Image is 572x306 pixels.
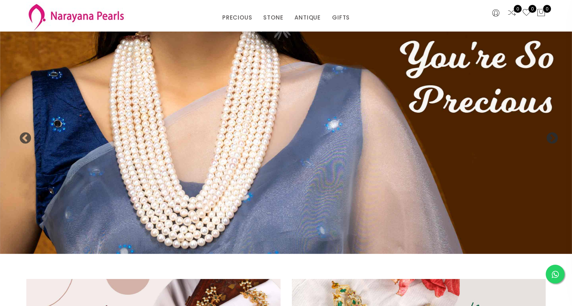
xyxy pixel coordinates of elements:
button: Next [546,132,553,140]
span: 0 [543,5,551,13]
a: 0 [522,8,531,18]
a: 0 [507,8,516,18]
a: STONE [263,12,283,23]
a: ANTIQUE [294,12,321,23]
a: PRECIOUS [222,12,252,23]
span: 0 [528,5,536,13]
button: Previous [19,132,26,140]
a: GIFTS [332,12,350,23]
button: 0 [537,8,546,18]
span: 0 [514,5,522,13]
